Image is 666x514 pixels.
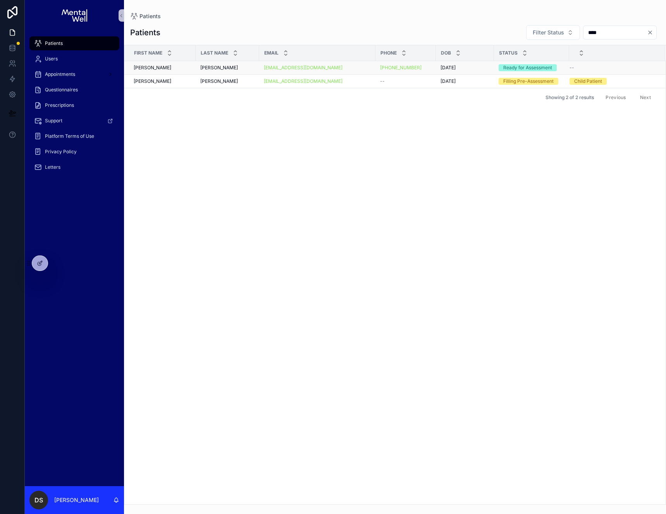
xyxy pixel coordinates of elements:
a: -- [570,65,656,71]
h1: Patients [130,27,160,38]
a: Patients [29,36,119,50]
span: [PERSON_NAME] [134,65,171,71]
div: Ready for Assessment [503,64,552,71]
span: DOB [441,50,451,56]
a: [PERSON_NAME] [134,65,191,71]
span: Questionnaires [45,87,78,93]
div: Filling Pre-Assessment [503,78,554,85]
span: [DATE] [441,65,456,71]
a: Users [29,52,119,66]
a: Privacy Policy [29,145,119,159]
a: Patients [130,12,161,20]
span: [PERSON_NAME] [200,78,238,84]
a: [PERSON_NAME] [200,65,255,71]
button: Select Button [526,25,580,40]
a: -- [380,78,431,84]
span: [PERSON_NAME] [134,78,171,84]
span: Privacy Policy [45,149,77,155]
a: [PHONE_NUMBER] [380,65,422,71]
div: scrollable content [25,31,124,184]
a: Prescriptions [29,98,119,112]
span: -- [570,65,574,71]
a: [PERSON_NAME] [200,78,255,84]
a: [EMAIL_ADDRESS][DOMAIN_NAME] [264,65,342,71]
img: App logo [62,9,87,22]
a: [EMAIL_ADDRESS][DOMAIN_NAME] [264,78,371,84]
span: Last Name [201,50,228,56]
span: Users [45,56,58,62]
a: Child Patient [570,78,656,85]
a: Letters [29,160,119,174]
a: Filling Pre-Assessment [499,78,564,85]
a: Support [29,114,119,128]
a: [DATE] [441,65,489,71]
span: Patients [45,40,63,46]
span: Showing 2 of 2 results [546,94,594,101]
p: [PERSON_NAME] [54,496,99,504]
div: Child Patient [574,78,602,85]
a: Appointments [29,67,119,81]
a: [EMAIL_ADDRESS][DOMAIN_NAME] [264,78,342,84]
span: Phone [380,50,397,56]
span: Appointments [45,71,75,77]
span: Status [499,50,518,56]
span: -- [380,78,385,84]
span: Platform Terms of Use [45,133,94,139]
span: Prescriptions [45,102,74,108]
a: [PHONE_NUMBER] [380,65,431,71]
span: Patients [139,12,161,20]
a: [DATE] [441,78,489,84]
a: Ready for Assessment [499,64,564,71]
span: First Name [134,50,162,56]
span: DS [34,495,43,505]
span: Letters [45,164,60,170]
span: Filter Status [533,29,564,36]
a: Questionnaires [29,83,119,97]
a: [PERSON_NAME] [134,78,191,84]
button: Clear [647,29,656,36]
span: Support [45,118,62,124]
span: [PERSON_NAME] [200,65,238,71]
a: Platform Terms of Use [29,129,119,143]
span: [DATE] [441,78,456,84]
span: Email [264,50,279,56]
a: [EMAIL_ADDRESS][DOMAIN_NAME] [264,65,371,71]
